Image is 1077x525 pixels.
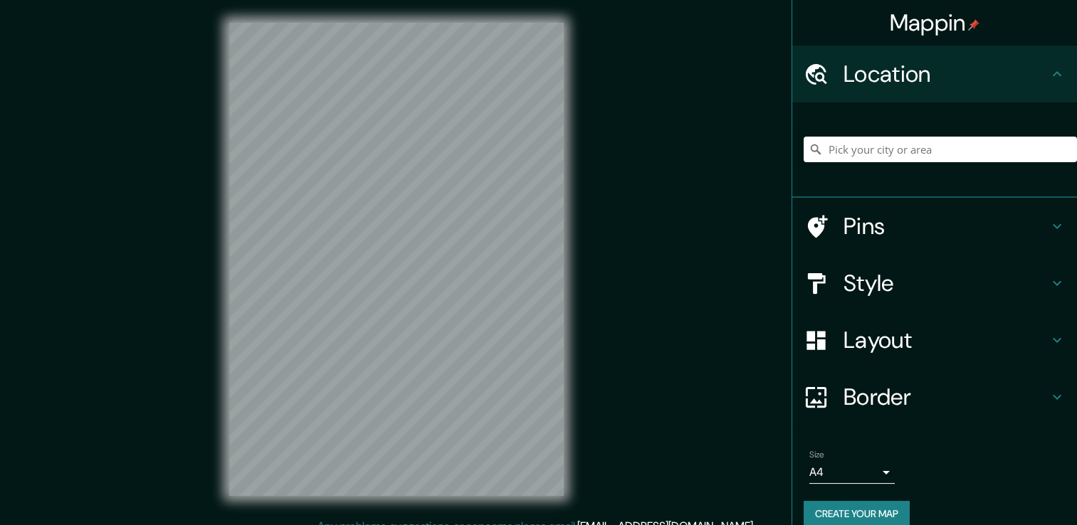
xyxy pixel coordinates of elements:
[844,212,1049,240] h4: Pins
[804,137,1077,162] input: Pick your city or area
[809,449,824,461] label: Size
[792,312,1077,368] div: Layout
[844,269,1049,297] h4: Style
[792,368,1077,425] div: Border
[792,255,1077,312] div: Style
[809,461,895,484] div: A4
[229,23,564,496] canvas: Map
[844,326,1049,354] h4: Layout
[792,46,1077,102] div: Location
[792,198,1077,255] div: Pins
[890,8,966,38] font: Mappin
[844,383,1049,411] h4: Border
[968,19,979,31] img: pin-icon.png
[844,60,1049,88] h4: Location
[815,505,898,523] font: Create your map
